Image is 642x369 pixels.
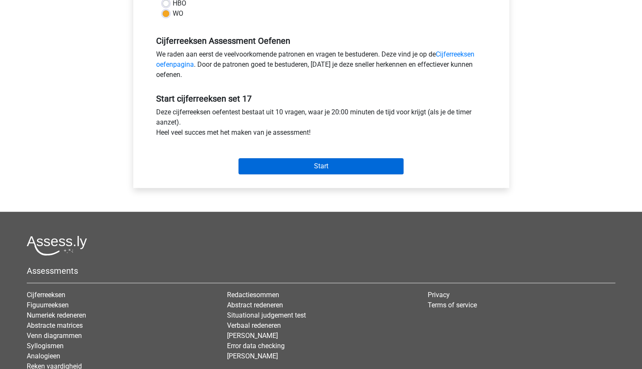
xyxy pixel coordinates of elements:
[27,352,60,360] a: Analogieen
[27,321,83,329] a: Abstracte matrices
[227,311,306,319] a: Situational judgement test
[238,158,404,174] input: Start
[227,301,283,309] a: Abstract redeneren
[173,9,183,19] label: WO
[27,332,82,340] a: Venn diagrammen
[150,49,493,83] div: We raden aan eerst de veelvoorkomende patronen en vragen te bestuderen. Deze vind je op de . Door...
[27,266,615,276] h5: Assessments
[227,332,278,340] a: [PERSON_NAME]
[27,291,65,299] a: Cijferreeksen
[428,291,450,299] a: Privacy
[156,36,486,46] h5: Cijferreeksen Assessment Oefenen
[156,94,486,104] h5: Start cijferreeksen set 17
[27,301,69,309] a: Figuurreeksen
[227,291,279,299] a: Redactiesommen
[428,301,477,309] a: Terms of service
[27,311,86,319] a: Numeriek redeneren
[227,342,285,350] a: Error data checking
[150,107,493,141] div: Deze cijferreeksen oefentest bestaat uit 10 vragen, waar je 20:00 minuten de tijd voor krijgt (al...
[227,321,281,329] a: Verbaal redeneren
[227,352,278,360] a: [PERSON_NAME]
[27,342,64,350] a: Syllogismen
[27,236,87,255] img: Assessly logo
